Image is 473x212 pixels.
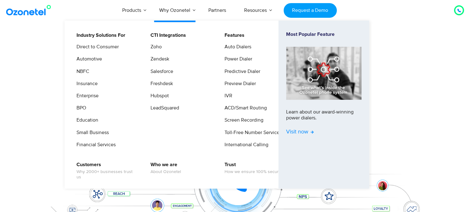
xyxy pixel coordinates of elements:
[146,55,170,63] a: Zendesk
[220,141,269,149] a: International Calling
[284,3,337,18] a: Request a Demo
[72,141,117,149] a: Financial Services
[286,129,314,136] span: Visit now
[146,104,180,112] a: LeadSquared
[220,104,268,112] a: ACD/Smart Routing
[72,80,99,88] a: Insurance
[72,43,120,51] a: Direct to Consumer
[220,129,283,137] a: Toll-Free Number Services
[220,31,245,39] a: Features
[220,55,253,63] a: Power Dialer
[72,104,87,112] a: BPO
[220,68,261,75] a: Predictive Dialer
[220,116,264,124] a: Screen Recording
[286,31,361,178] a: Most Popular FeatureLearn about our award-winning power dialers.Visit now
[72,129,110,137] a: Small Business
[42,56,431,86] div: Customer Experiences
[146,43,163,51] a: Zoho
[77,169,138,180] span: Why 2000+ businesses trust us
[72,116,99,124] a: Education
[220,92,233,100] a: IVR
[42,86,431,93] div: Turn every conversation into a growth engine for your enterprise.
[220,80,257,88] a: Preview Dialer
[220,161,284,176] a: TrustHow we ensure 100% security
[146,161,182,176] a: Who we areAbout Ozonetel
[72,92,100,100] a: Enterprise
[146,92,170,100] a: Hubspot
[72,31,126,39] a: Industry Solutions For
[72,68,90,75] a: NBFC
[151,169,181,175] span: About Ozonetel
[146,31,187,39] a: CTI Integrations
[146,80,174,88] a: Freshdesk
[220,43,252,51] a: Auto Dialers
[72,55,103,63] a: Automotive
[146,68,174,75] a: Salesforce
[72,161,139,181] a: CustomersWhy 2000+ businesses trust us
[225,169,283,175] span: How we ensure 100% security
[286,47,361,99] img: phone-system-min.jpg
[42,40,431,60] div: Orchestrate Intelligent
